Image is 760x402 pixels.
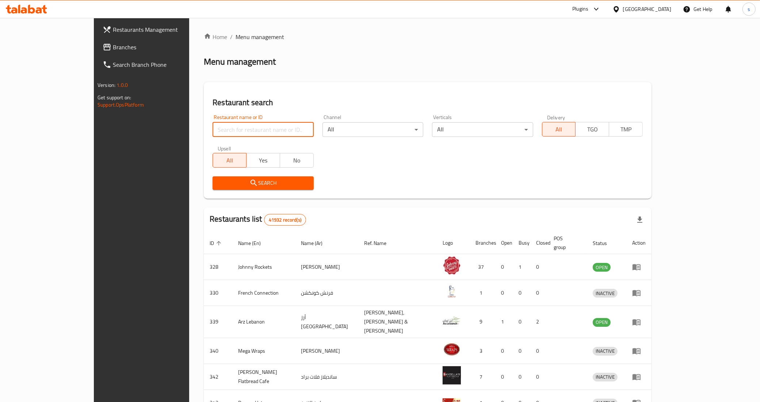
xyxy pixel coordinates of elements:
span: Search Branch Phone [113,60,215,69]
div: INACTIVE [593,373,618,382]
h2: Restaurant search [213,97,643,108]
span: No [283,155,311,166]
th: Action [626,232,652,254]
td: 0 [513,280,530,306]
img: French Connection [443,282,461,300]
input: Search for restaurant name or ID.. [213,122,313,137]
img: Arz Lebanon [443,311,461,330]
span: Name (Ar) [301,239,332,248]
td: 2 [530,306,548,338]
span: TGO [578,124,606,135]
div: Menu [632,263,646,271]
img: Sandella's Flatbread Cafe [443,366,461,384]
span: 41932 record(s) [264,217,306,223]
label: Delivery [547,115,565,120]
td: 7 [470,364,495,390]
span: ID [210,239,224,248]
td: 0 [530,338,548,364]
td: 37 [470,254,495,280]
div: All [432,122,533,137]
td: [PERSON_NAME] [295,338,359,364]
nav: breadcrumb [204,32,652,41]
td: 0 [513,306,530,338]
span: All [216,155,244,166]
td: أرز [GEOGRAPHIC_DATA] [295,306,359,338]
div: [GEOGRAPHIC_DATA] [623,5,671,13]
div: INACTIVE [593,347,618,356]
div: All [322,122,423,137]
th: Busy [513,232,530,254]
div: Menu [632,288,646,297]
img: Johnny Rockets [443,256,461,275]
div: Menu [632,372,646,381]
div: Total records count [264,214,306,226]
div: Export file [631,211,649,229]
span: INACTIVE [593,289,618,298]
div: OPEN [593,318,611,327]
td: Mega Wraps [232,338,295,364]
td: [PERSON_NAME] [295,254,359,280]
th: Branches [470,232,495,254]
td: 1 [495,306,513,338]
span: Restaurants Management [113,25,215,34]
span: OPEN [593,263,611,272]
button: No [280,153,314,168]
td: Arz Lebanon [232,306,295,338]
span: Search [218,179,308,188]
span: Ref. Name [364,239,396,248]
td: سانديلاز فلات براد [295,364,359,390]
td: [PERSON_NAME],[PERSON_NAME] & [PERSON_NAME] [359,306,437,338]
h2: Menu management [204,56,276,68]
div: Menu [632,347,646,355]
td: 0 [530,280,548,306]
td: 0 [513,338,530,364]
td: 9 [470,306,495,338]
span: Status [593,239,616,248]
div: Menu [632,318,646,326]
span: Menu management [236,32,284,41]
span: POS group [554,234,578,252]
th: Open [495,232,513,254]
a: Restaurants Management [97,21,221,38]
span: s [748,5,750,13]
td: 0 [530,364,548,390]
td: 1 [513,254,530,280]
span: Get support on: [98,93,131,102]
div: Plugins [572,5,588,14]
span: INACTIVE [593,373,618,381]
td: 3 [470,338,495,364]
label: Upsell [218,146,231,151]
a: Branches [97,38,221,56]
td: [PERSON_NAME] Flatbread Cafe [232,364,295,390]
img: Mega Wraps [443,340,461,359]
span: All [545,124,573,135]
a: Support.OpsPlatform [98,100,144,110]
td: 0 [495,338,513,364]
td: Johnny Rockets [232,254,295,280]
td: 0 [495,364,513,390]
button: All [213,153,247,168]
th: Logo [437,232,470,254]
span: TMP [612,124,640,135]
button: All [542,122,576,137]
span: Version: [98,80,115,90]
td: 0 [530,254,548,280]
span: Branches [113,43,215,51]
td: 0 [513,364,530,390]
span: Yes [249,155,277,166]
button: Yes [246,153,280,168]
th: Closed [530,232,548,254]
span: OPEN [593,318,611,326]
span: Name (En) [238,239,270,248]
a: Search Branch Phone [97,56,221,73]
td: 0 [495,280,513,306]
span: INACTIVE [593,347,618,355]
button: TGO [575,122,609,137]
button: Search [213,176,313,190]
td: 1 [470,280,495,306]
li: / [230,32,233,41]
td: 0 [495,254,513,280]
button: TMP [609,122,643,137]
